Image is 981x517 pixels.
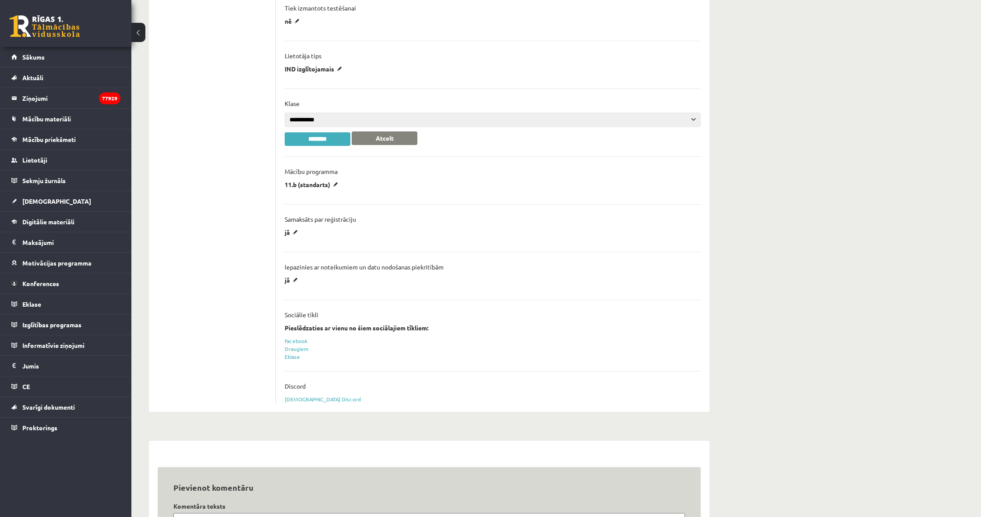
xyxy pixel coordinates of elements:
[285,263,444,271] p: Iepazinies ar noteikumiem un datu nodošanas piekritībām
[22,218,74,226] span: Digitālie materiāli
[22,300,41,308] span: Eklase
[285,396,361,403] a: [DEMOGRAPHIC_DATA] Discord
[11,109,120,129] a: Mācību materiāli
[285,65,345,73] p: IND izglītojamais
[285,353,300,360] a: Eklase
[173,483,685,492] h3: Pievienot komentāru
[285,181,341,188] p: 11.b (standarts)
[285,52,321,60] p: Lietotāja tips
[352,131,417,145] button: Atcelt
[22,424,57,432] span: Proktorings
[22,403,75,411] span: Svarīgi dokumenti
[285,4,356,12] p: Tiek izmantots testēšanai
[11,232,120,252] a: Maksājumi
[22,232,120,252] legend: Maksājumi
[22,177,66,184] span: Sekmju žurnāls
[22,259,92,267] span: Motivācijas programma
[11,294,120,314] a: Eklase
[22,382,30,390] span: CE
[99,92,120,104] i: 77929
[11,335,120,355] a: Informatīvie ziņojumi
[11,273,120,294] a: Konferences
[22,115,71,123] span: Mācību materiāli
[285,324,428,332] strong: Pieslēdzaties ar vienu no šiem sociālajiem tīkliem:
[22,135,76,143] span: Mācību priekšmeti
[11,129,120,149] a: Mācību priekšmeti
[11,356,120,376] a: Jumis
[22,341,85,349] span: Informatīvie ziņojumi
[22,88,120,108] legend: Ziņojumi
[11,67,120,88] a: Aktuāli
[11,397,120,417] a: Svarīgi dokumenti
[11,150,120,170] a: Lietotāji
[11,418,120,438] a: Proktorings
[22,74,43,81] span: Aktuāli
[285,276,301,284] p: jā
[285,382,306,390] p: Discord
[22,53,45,61] span: Sākums
[11,88,120,108] a: Ziņojumi77929
[285,215,356,223] p: Samaksāts par reģistrāciju
[22,321,81,329] span: Izglītības programas
[22,280,59,287] span: Konferences
[285,167,338,175] p: Mācību programma
[22,197,91,205] span: [DEMOGRAPHIC_DATA]
[11,170,120,191] a: Sekmju žurnāls
[285,99,300,107] p: Klase
[10,15,80,37] a: Rīgas 1. Tālmācības vidusskola
[22,156,47,164] span: Lietotāji
[11,376,120,397] a: CE
[11,315,120,335] a: Izglītības programas
[173,503,685,510] h4: Komentāra teksts
[285,337,307,344] a: Facebook
[285,311,318,319] p: Sociālie tīkli
[11,212,120,232] a: Digitālie materiāli
[285,345,309,352] a: Draugiem
[285,228,301,236] p: jā
[22,362,39,370] span: Jumis
[11,253,120,273] a: Motivācijas programma
[11,191,120,211] a: [DEMOGRAPHIC_DATA]
[11,47,120,67] a: Sākums
[285,17,303,25] p: nē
